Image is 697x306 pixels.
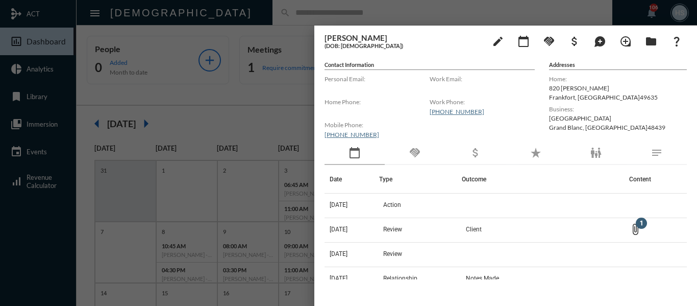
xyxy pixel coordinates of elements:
[549,124,687,131] p: Grand Blanc , [GEOGRAPHIC_DATA] 48439
[615,31,636,51] button: Add Introduction
[488,31,508,51] button: edit person
[325,75,430,83] label: Personal Email:
[492,35,504,48] mat-icon: edit
[539,31,559,51] button: Add Commitment
[325,131,379,138] a: [PHONE_NUMBER]
[383,275,417,282] span: Relationship
[549,114,687,122] p: [GEOGRAPHIC_DATA]
[619,35,632,48] mat-icon: loupe
[325,61,535,70] h5: Contact Information
[549,84,687,92] p: 820 [PERSON_NAME]
[325,33,483,42] h3: [PERSON_NAME]
[590,31,610,51] button: Add Mention
[513,31,534,51] button: Add meeting
[430,108,484,115] a: [PHONE_NUMBER]
[549,61,687,70] h5: Addresses
[409,147,421,159] mat-icon: handshake
[645,35,657,48] mat-icon: folder
[641,31,661,51] button: Archives
[383,250,402,257] span: Review
[325,42,483,49] h5: (DOB: [DEMOGRAPHIC_DATA])
[530,147,542,159] mat-icon: star_rate
[549,93,687,101] p: Frankfort , [GEOGRAPHIC_DATA] 49635
[430,75,535,83] label: Work Email:
[590,147,602,159] mat-icon: family_restroom
[549,75,687,83] label: Home:
[330,275,347,282] span: [DATE]
[568,35,581,48] mat-icon: attach_money
[517,35,530,48] mat-icon: calendar_today
[430,98,535,106] label: Work Phone:
[624,165,687,194] th: Content
[666,31,687,51] button: What If?
[564,31,585,51] button: Add Business
[466,226,482,233] span: Client
[543,35,555,48] mat-icon: handshake
[330,201,347,208] span: [DATE]
[466,275,499,282] span: Notes Made
[383,201,401,208] span: Action
[325,165,379,194] th: Date
[325,98,430,106] label: Home Phone:
[330,226,347,233] span: [DATE]
[462,165,624,194] th: Outcome
[670,35,683,48] mat-icon: question_mark
[383,226,402,233] span: Review
[325,121,430,129] label: Mobile Phone:
[549,105,687,113] label: Business:
[379,165,462,194] th: Type
[629,223,641,236] mat-icon: Open Content List
[651,147,663,159] mat-icon: notes
[469,147,482,159] mat-icon: attach_money
[348,147,361,159] mat-icon: calendar_today
[594,35,606,48] mat-icon: maps_ugc
[330,250,347,257] span: [DATE]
